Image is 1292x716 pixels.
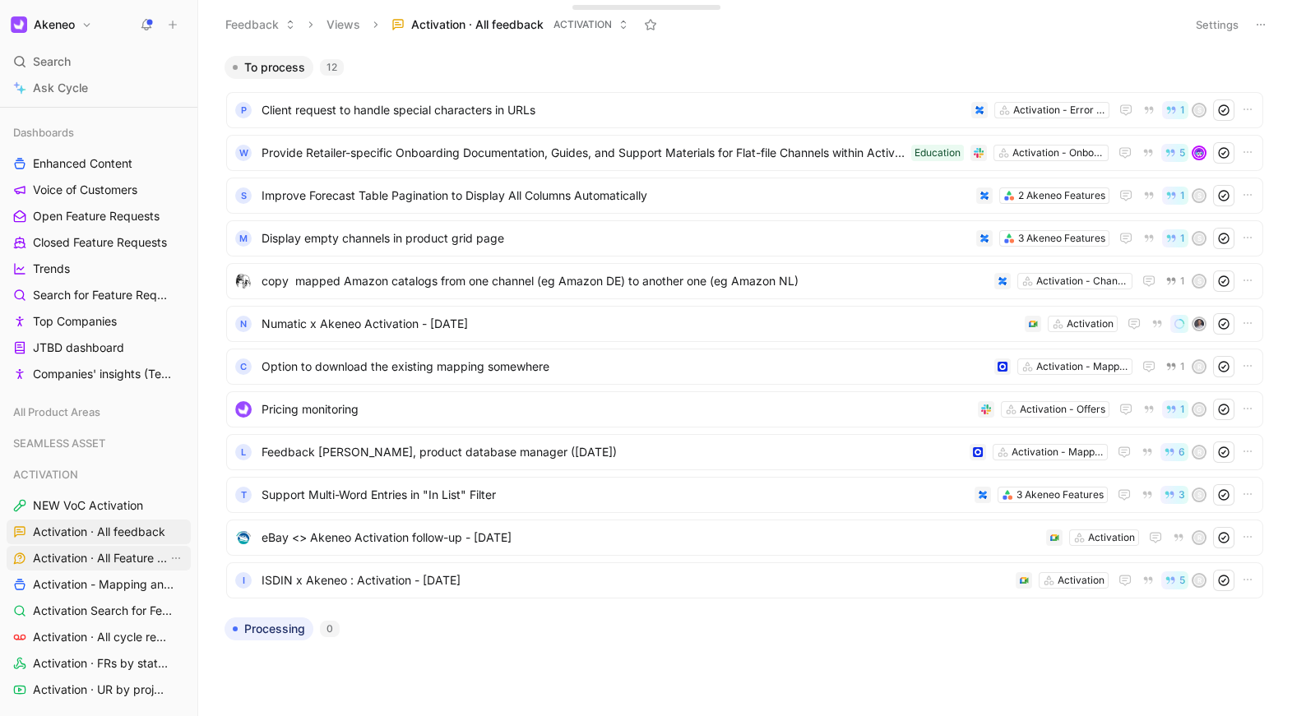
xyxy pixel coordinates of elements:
[1193,532,1205,543] div: R
[1162,229,1188,247] button: 1
[13,466,78,483] span: ACTIVATION
[1162,272,1188,290] button: 1
[7,400,191,429] div: All Product Areas
[1013,102,1105,118] div: Activation - Error handling & monitoring
[7,256,191,281] a: Trends
[34,17,75,32] h1: Akeneo
[7,283,191,307] a: Search for Feature Requests
[1193,318,1205,330] img: avatar
[1162,400,1188,418] button: 1
[235,358,252,375] div: C
[226,220,1263,256] a: MDisplay empty channels in product grid page3 Akeneo Features1S
[1160,486,1188,504] button: 3
[235,316,252,332] div: N
[1193,104,1205,116] div: S
[7,309,191,334] a: Top Companies
[262,100,965,120] span: Client request to handle special characters in URLs
[33,287,169,303] span: Search for Feature Requests
[1179,575,1185,585] span: 5
[262,186,970,206] span: Improve Forecast Table Pagination to Display All Columns Automatically
[33,340,124,356] span: JTBD dashboard
[1067,316,1114,332] div: Activation
[1188,13,1246,36] button: Settings
[33,78,88,98] span: Ask Cycle
[1160,443,1188,461] button: 6
[7,335,191,360] a: JTBD dashboard
[262,314,1018,334] span: Numatic x Akeneo Activation - [DATE]
[1180,233,1185,243] span: 1
[1016,487,1104,503] div: 3 Akeneo Features
[1161,144,1188,162] button: 5
[225,56,313,79] button: To process
[319,12,368,37] button: Views
[262,143,905,163] span: Provide Retailer-specific Onboarding Documentation, Guides, and Support Materials for Flat-file C...
[1193,233,1205,244] div: S
[915,145,961,161] div: Education
[13,435,105,451] span: SEAMLESS ASSET
[244,59,305,76] span: To process
[1018,187,1105,204] div: 2 Akeneo Features
[1193,147,1205,159] img: avatar
[33,155,132,172] span: Enhanced Content
[7,151,191,176] a: Enhanced Content
[1179,490,1185,500] span: 3
[33,234,167,251] span: Closed Feature Requests
[1088,529,1135,546] div: Activation
[7,651,191,676] a: Activation · FRs by status
[226,263,1263,299] a: logocopy mapped Amazon catalogs from one channel (eg Amazon DE) to another one (eg Amazon NL)Acti...
[262,528,1040,547] span: eBay <> Akeneo Activation follow-up - [DATE]
[1012,145,1104,161] div: Activation - Onboarding & Discovery
[7,49,191,74] div: Search
[13,404,100,420] span: All Product Areas
[1162,358,1188,376] button: 1
[7,546,191,570] a: Activation · All Feature RequestsView actions
[33,629,171,645] span: Activation · All cycle recordings
[235,102,252,118] div: P
[235,401,252,418] img: logo
[320,621,340,637] div: 0
[244,621,305,637] span: Processing
[1193,361,1205,372] div: R
[235,187,252,204] div: S
[7,520,191,544] a: Activation · All feedback
[262,229,970,248] span: Display empty channels in product grid page
[235,230,252,247] div: M
[7,76,191,100] a: Ask Cycle
[11,16,27,33] img: Akeneo
[33,603,174,619] span: Activation Search for Feature Requests
[226,391,1263,427] a: logoPricing monitoringActivation - Offers1G
[7,13,96,36] button: AkeneoAkeneo
[553,16,612,33] span: ACTIVATION
[168,550,184,566] button: View actions
[1180,362,1185,372] span: 1
[33,261,70,277] span: Trends
[33,576,174,593] span: Activation - Mapping and Transformation
[7,462,191,702] div: ACTIVATIONNEW VoC ActivationActivation · All feedbackActivation · All Feature RequestsView action...
[226,306,1263,342] a: NNumatic x Akeneo Activation - [DATE]Activationavatar
[33,550,168,566] span: Activation · All Feature Requests
[7,230,191,255] a: Closed Feature Requests
[33,313,117,330] span: Top Companies
[235,529,252,546] img: logo
[1180,105,1185,115] span: 1
[226,92,1263,128] a: PClient request to handle special characters in URLsActivation - Error handling & monitoring1S
[411,16,544,33] span: Activation · All feedback
[1180,404,1185,414] span: 1
[1179,148,1185,158] span: 5
[1036,358,1128,375] div: Activation - Mapping & Transformation
[7,120,191,386] div: DashboardsEnhanced ContentVoice of CustomersOpen Feature RequestsClosed Feature RequestsTrendsSea...
[7,431,191,455] div: SEAMLESS ASSET
[33,681,168,698] span: Activation · UR by project
[262,357,988,376] span: Option to download the existing mapping somewhere
[1058,572,1104,589] div: Activation
[7,625,191,649] a: Activation · All cycle recordings
[7,120,191,145] div: Dashboards
[1162,187,1188,205] button: 1
[226,135,1263,171] a: WProvide Retailer-specific Onboarding Documentation, Guides, and Support Materials for Flat-file ...
[218,56,1271,604] div: To process12
[226,520,1263,556] a: logoeBay <> Akeneo Activation follow-up - [DATE]ActivationR
[33,366,174,382] span: Companies' insights (Test [PERSON_NAME])
[33,182,137,198] span: Voice of Customers
[235,273,252,289] img: logo
[1193,489,1205,501] div: S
